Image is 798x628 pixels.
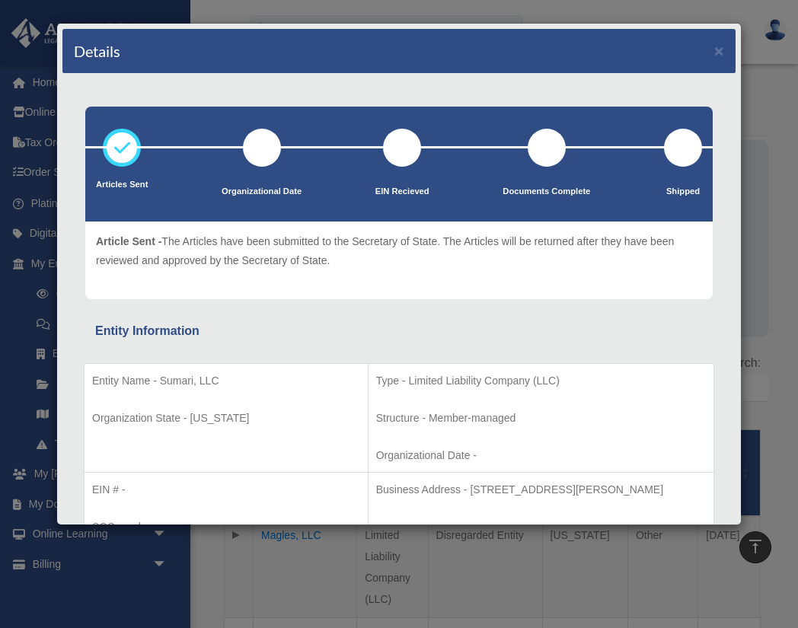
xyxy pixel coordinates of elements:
p: Organizational Date - [376,446,706,465]
p: Structure - Member-managed [376,409,706,428]
p: Entity Name - Sumari, LLC [92,371,360,391]
p: Shipped [664,184,702,199]
p: Documents Complete [503,184,590,199]
p: EIN # - [92,480,360,499]
p: Organization State - [US_STATE] [92,409,360,428]
button: × [714,43,724,59]
p: Organizational Date [222,184,302,199]
div: Entity Information [95,320,703,342]
p: Business Address - [STREET_ADDRESS][PERSON_NAME] [376,480,706,499]
p: EIN Recieved [375,184,429,199]
p: Type - Limited Liability Company (LLC) [376,371,706,391]
span: Article Sent - [96,235,161,247]
p: The Articles have been submitted to the Secretary of State. The Articles will be returned after t... [96,232,702,269]
p: SOS number - [92,518,360,537]
p: Articles Sent [96,177,148,193]
h4: Details [74,40,120,62]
